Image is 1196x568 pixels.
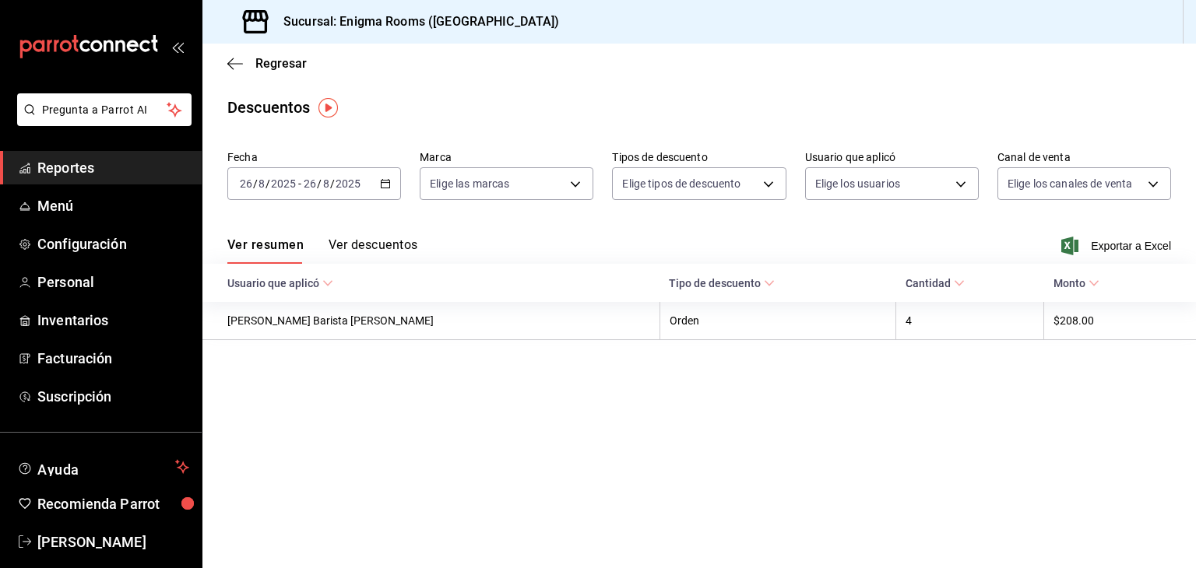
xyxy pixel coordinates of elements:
[11,113,192,129] a: Pregunta a Parrot AI
[37,310,189,331] span: Inventarios
[805,152,979,163] label: Usuario que aplicó
[622,176,740,191] span: Elige tipos de descuento
[42,102,167,118] span: Pregunta a Parrot AI
[298,177,301,190] span: -
[271,12,560,31] h3: Sucursal: Enigma Rooms ([GEOGRAPHIC_DATA])
[239,177,253,190] input: --
[660,302,896,340] th: Orden
[37,233,189,254] span: Configuración
[227,237,417,264] div: navigation tabs
[37,531,189,552] span: [PERSON_NAME]
[37,386,189,407] span: Suscripción
[171,40,184,53] button: open_drawer_menu
[253,177,258,190] span: /
[1054,277,1099,289] span: Monto
[896,302,1044,340] th: 4
[227,96,310,119] div: Descuentos
[37,195,189,216] span: Menú
[322,177,330,190] input: --
[255,56,307,71] span: Regresar
[227,237,304,264] button: Ver resumen
[906,277,965,289] span: Cantidad
[318,98,338,117] img: Tooltip marker
[37,493,189,514] span: Recomienda Parrot
[330,177,335,190] span: /
[37,272,189,293] span: Personal
[329,237,417,264] button: Ver descuentos
[335,177,361,190] input: ----
[17,93,192,126] button: Pregunta a Parrot AI
[37,348,189,369] span: Facturación
[317,177,322,190] span: /
[266,177,270,190] span: /
[227,277,333,289] span: Usuario que aplicó
[227,56,307,71] button: Regresar
[669,277,775,289] span: Tipo de descuento
[1064,237,1171,255] button: Exportar a Excel
[815,176,900,191] span: Elige los usuarios
[37,157,189,178] span: Reportes
[37,458,169,476] span: Ayuda
[1008,176,1132,191] span: Elige los canales de venta
[420,152,593,163] label: Marca
[303,177,317,190] input: --
[612,152,786,163] label: Tipos de descuento
[258,177,266,190] input: --
[1044,302,1196,340] th: $208.00
[227,152,401,163] label: Fecha
[202,302,660,340] th: [PERSON_NAME] Barista [PERSON_NAME]
[997,152,1171,163] label: Canal de venta
[270,177,297,190] input: ----
[430,176,509,191] span: Elige las marcas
